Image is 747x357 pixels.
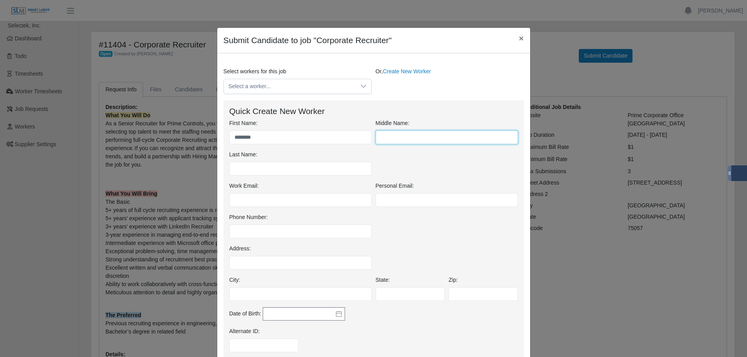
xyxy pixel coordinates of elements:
[376,182,414,190] label: Personal Email:
[229,327,260,335] label: Alternate ID:
[224,79,356,94] span: Select a worker...
[374,67,526,94] div: Or,
[229,106,518,116] h4: Quick Create New Worker
[224,67,286,76] label: Select workers for this job
[229,310,262,318] label: Date of Birth:
[224,34,392,47] h4: Submit Candidate to job "Corporate Recruiter"
[449,276,458,284] label: Zip:
[383,68,431,74] a: Create New Worker
[513,28,530,49] button: Close
[229,276,240,284] label: City:
[6,6,293,15] body: Rich Text Area. Press ALT-0 for help.
[229,150,258,159] label: Last Name:
[229,182,259,190] label: Work Email:
[229,119,258,127] label: First Name:
[229,213,268,221] label: Phone Number:
[376,276,390,284] label: State:
[229,245,251,253] label: Address:
[376,119,409,127] label: Middle Name:
[519,34,523,43] span: ×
